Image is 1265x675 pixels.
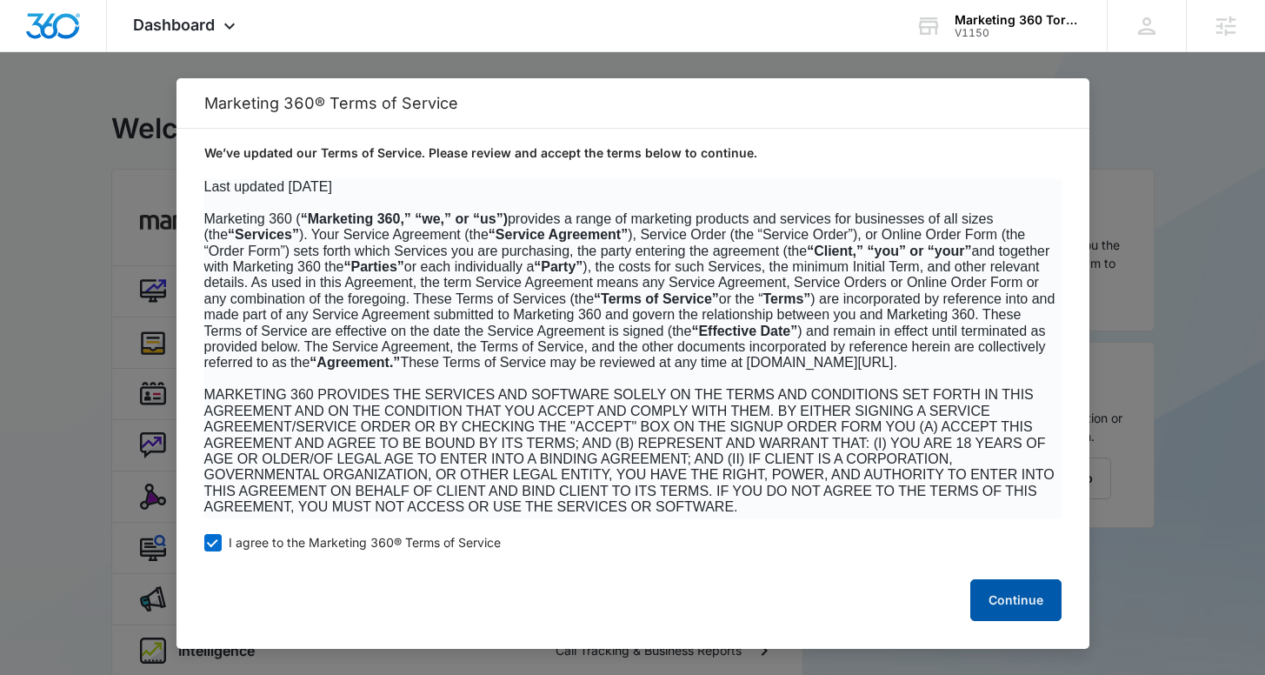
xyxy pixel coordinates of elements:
[204,94,1062,112] h2: Marketing 360® Terms of Service
[489,227,628,242] b: “Service Agreement”
[228,227,299,242] b: “Services”
[955,13,1082,27] div: account name
[133,16,215,34] span: Dashboard
[807,244,971,258] b: “Client,” “you” or “your”
[970,579,1062,621] button: Continue
[229,535,501,551] span: I agree to the Marketing 360® Terms of Service
[204,144,1062,162] p: We’ve updated our Terms of Service. Please review and accept the terms below to continue.
[763,291,811,306] b: Terms”
[310,355,400,370] b: “Agreement.”
[691,324,797,338] b: “Effective Date”
[955,27,1082,39] div: account id
[343,259,403,274] b: “Parties”
[204,387,1055,514] span: MARKETING 360 PROVIDES THE SERVICES AND SOFTWARE SOLELY ON THE TERMS AND CONDITIONS SET FORTH IN ...
[204,179,332,194] span: Last updated [DATE]
[594,291,719,306] b: “Terms of Service”
[534,259,583,274] b: “Party”
[301,211,508,226] b: “Marketing 360,” “we,” or “us”)
[204,211,1055,371] span: Marketing 360 ( provides a range of marketing products and services for businesses of all sizes (...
